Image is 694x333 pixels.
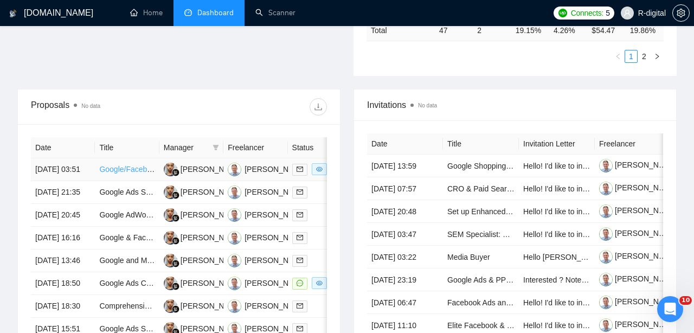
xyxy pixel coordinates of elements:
[599,183,677,192] a: [PERSON_NAME]
[99,188,293,196] a: Google Ads Specialist for PC and Phone Repair Business
[99,233,352,242] a: Google & Facebook Ads Strategist for Campaign Plan & Creative Concepts
[367,177,443,200] td: [DATE] 07:57
[181,186,243,198] div: [PERSON_NAME]
[447,253,490,261] a: Media Buyer
[181,277,243,289] div: [PERSON_NAME]
[519,133,595,155] th: Invitation Letter
[228,231,241,245] img: RC
[164,163,177,176] img: YA
[99,256,233,265] a: Google and Meta Ads Manager Needed
[31,295,95,318] td: [DATE] 18:30
[435,20,473,41] td: 47
[95,249,159,272] td: Google and Meta Ads Manager Needed
[297,280,303,286] span: message
[99,279,281,287] a: Google Ads Campaign Management Services Needed
[599,252,677,260] a: [PERSON_NAME]
[95,158,159,181] td: Google/Facebook Ads Expert
[31,204,95,227] td: [DATE] 20:45
[599,318,613,332] img: c1Idtl1sL_ojuo0BAW6lnVbU7OTxrDYU7FneGCPoFyJniWx9-ph69Zd6FWc_LIL-5A
[228,164,307,173] a: RC[PERSON_NAME]
[443,133,519,155] th: Title
[651,50,664,63] li: Next Page
[181,254,243,266] div: [PERSON_NAME]
[164,233,243,241] a: YA[PERSON_NAME]
[172,305,179,313] img: gigradar-bm.png
[164,164,243,173] a: YA[PERSON_NAME]
[297,257,303,264] span: mail
[95,181,159,204] td: Google Ads Specialist for PC and Phone Repair Business
[255,8,295,17] a: searchScanner
[310,103,326,111] span: download
[599,182,613,195] img: c1Idtl1sL_ojuo0BAW6lnVbU7OTxrDYU7FneGCPoFyJniWx9-ph69Zd6FWc_LIL-5A
[654,53,660,60] span: right
[228,278,307,287] a: RC[PERSON_NAME]
[31,158,95,181] td: [DATE] 03:51
[95,204,159,227] td: Google AdWords and PPC Specialist Needed
[228,210,307,219] a: RC[PERSON_NAME]
[228,163,241,176] img: RC
[638,50,651,63] li: 2
[292,142,337,153] span: Status
[181,209,243,221] div: [PERSON_NAME]
[447,207,616,216] a: Set up Enhanced Google Ads Tracking for Shopify
[99,165,198,174] a: Google/Facebook Ads Expert
[571,7,603,19] span: Connects:
[210,139,221,156] span: filter
[9,5,17,22] img: logo
[245,163,307,175] div: [PERSON_NAME]
[164,324,243,332] a: YA[PERSON_NAME]
[31,98,179,116] div: Proposals
[367,246,443,268] td: [DATE] 03:22
[511,20,549,41] td: 19.15 %
[228,301,307,310] a: RC[PERSON_NAME]
[297,303,303,309] span: mail
[213,144,219,151] span: filter
[245,277,307,289] div: [PERSON_NAME]
[638,50,650,62] a: 2
[95,137,159,158] th: Title
[443,200,519,223] td: Set up Enhanced Google Ads Tracking for Shopify
[587,20,625,41] td: $ 54.47
[164,277,177,290] img: YA
[672,9,690,17] a: setting
[673,9,689,17] span: setting
[99,210,252,219] a: Google AdWords and PPC Specialist Needed
[172,237,179,245] img: gigradar-bm.png
[599,206,677,215] a: [PERSON_NAME]
[447,184,614,193] a: CRO & Paid Search Audit and Recommendations
[443,246,519,268] td: Media Buyer
[595,133,671,155] th: Freelancer
[245,254,307,266] div: [PERSON_NAME]
[197,8,234,17] span: Dashboard
[164,231,177,245] img: YA
[625,50,638,63] li: 1
[164,142,208,153] span: Manager
[599,296,613,309] img: c1Idtl1sL_ojuo0BAW6lnVbU7OTxrDYU7FneGCPoFyJniWx9-ph69Zd6FWc_LIL-5A
[612,50,625,63] button: left
[228,185,241,199] img: RC
[625,50,637,62] a: 1
[473,20,511,41] td: 2
[172,283,179,290] img: gigradar-bm.png
[443,155,519,177] td: Google Shopping, Search & Meta (Facebook + Instagram) Retargeting Campaigns
[223,137,287,158] th: Freelancer
[164,187,243,196] a: YA[PERSON_NAME]
[228,254,241,267] img: RC
[228,187,307,196] a: RC[PERSON_NAME]
[367,98,663,112] span: Invitations
[367,200,443,223] td: [DATE] 20:48
[657,296,683,322] iframe: Intercom live chat
[164,208,177,222] img: YA
[228,277,241,290] img: RC
[297,166,303,172] span: mail
[558,9,567,17] img: upwork-logo.png
[31,181,95,204] td: [DATE] 21:35
[31,272,95,295] td: [DATE] 18:50
[310,98,327,116] button: download
[367,155,443,177] td: [DATE] 13:59
[164,301,243,310] a: YA[PERSON_NAME]
[612,50,625,63] li: Previous Page
[651,50,664,63] button: right
[443,177,519,200] td: CRO & Paid Search Audit and Recommendations
[245,209,307,221] div: [PERSON_NAME]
